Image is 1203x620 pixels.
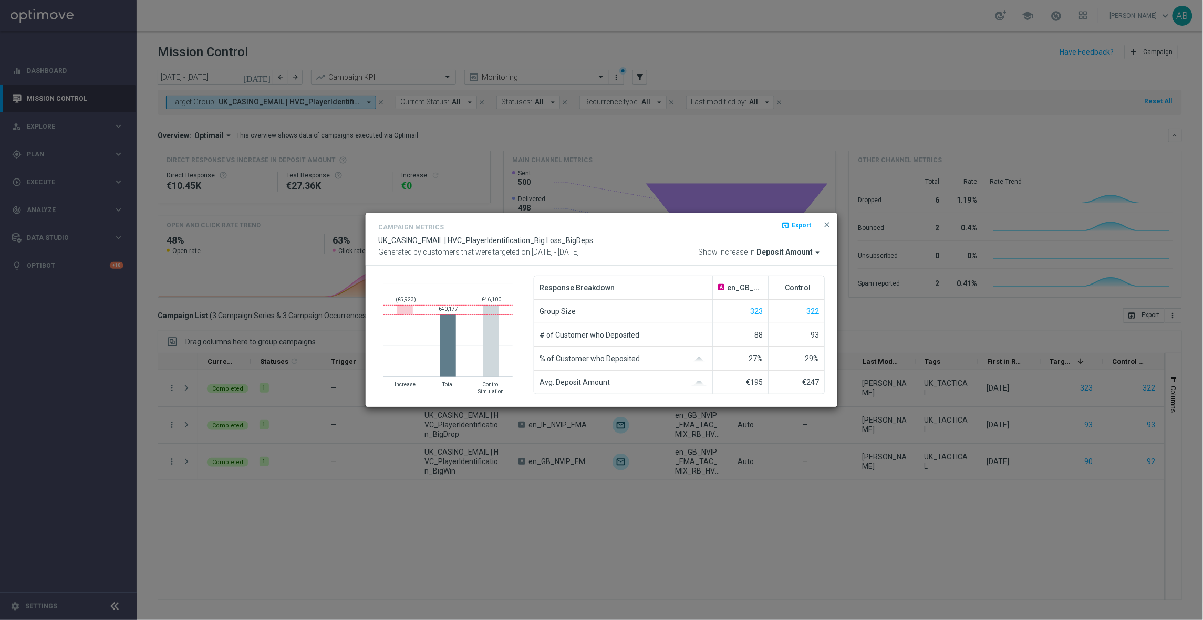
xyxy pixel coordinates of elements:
span: Group Size [540,300,576,323]
span: Response Breakdown [540,276,615,299]
button: open_in_browser Export [780,219,812,232]
h4: Campaign Metrics [378,224,444,231]
span: 88 [754,331,763,339]
img: gaussianGrey.svg [691,381,707,386]
text: (€5,923) [396,297,416,303]
span: UK_CASINO_EMAIL | HVC_PlayerIdentification_Big Loss_BigDeps [378,236,593,245]
span: 27% [749,354,763,363]
i: open_in_browser [781,221,790,229]
span: Show unique customers [750,307,763,316]
text: Total [442,382,454,387]
span: Deposit Amount [756,248,813,257]
span: % of Customer who Deposited [540,347,640,370]
span: Control [785,283,811,292]
img: gaussianGrey.svg [691,357,707,362]
button: Deposit Amount arrow_drop_down [756,248,825,257]
span: # of Customer who Deposited [540,323,639,346]
text: Control Simulation [479,382,504,394]
span: Avg. Deposit Amount [540,371,610,394]
text: €46,100 [482,297,501,302]
span: [DATE] - [DATE] [532,248,579,256]
span: en_GB_NVIP_EMA_TAC_MIX_RB_HV_BLBD_50BONUS_2025_B [727,283,763,292]
text: €40,177 [439,306,458,312]
i: arrow_drop_down [813,248,822,257]
span: Show unique customers [806,307,819,316]
span: 29% [805,354,819,363]
span: Export [792,222,811,229]
span: €195 [746,378,763,386]
span: Show increase in [698,248,755,257]
span: Generated by customers that were targeted on [378,248,530,256]
text: Increase [395,382,416,387]
span: A [718,284,724,290]
span: close [823,220,831,229]
span: 93 [811,331,819,339]
span: €247 [802,378,819,386]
